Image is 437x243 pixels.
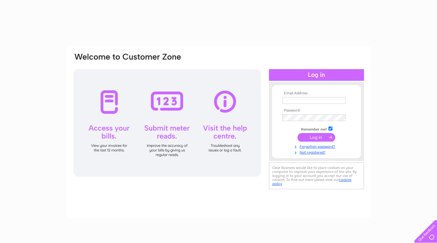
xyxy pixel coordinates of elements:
th: Password: [281,108,352,113]
th: Email Address: [281,91,352,96]
a: Not registered? [282,149,352,155]
div: Clear Business would like to place cookies on your computer to improve your experience of the sit... [269,163,364,189]
a: cookies policy [272,178,351,186]
td: Remember me? [281,126,352,132]
a: Forgotten password? [282,143,352,149]
input: Submit [297,133,335,142]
